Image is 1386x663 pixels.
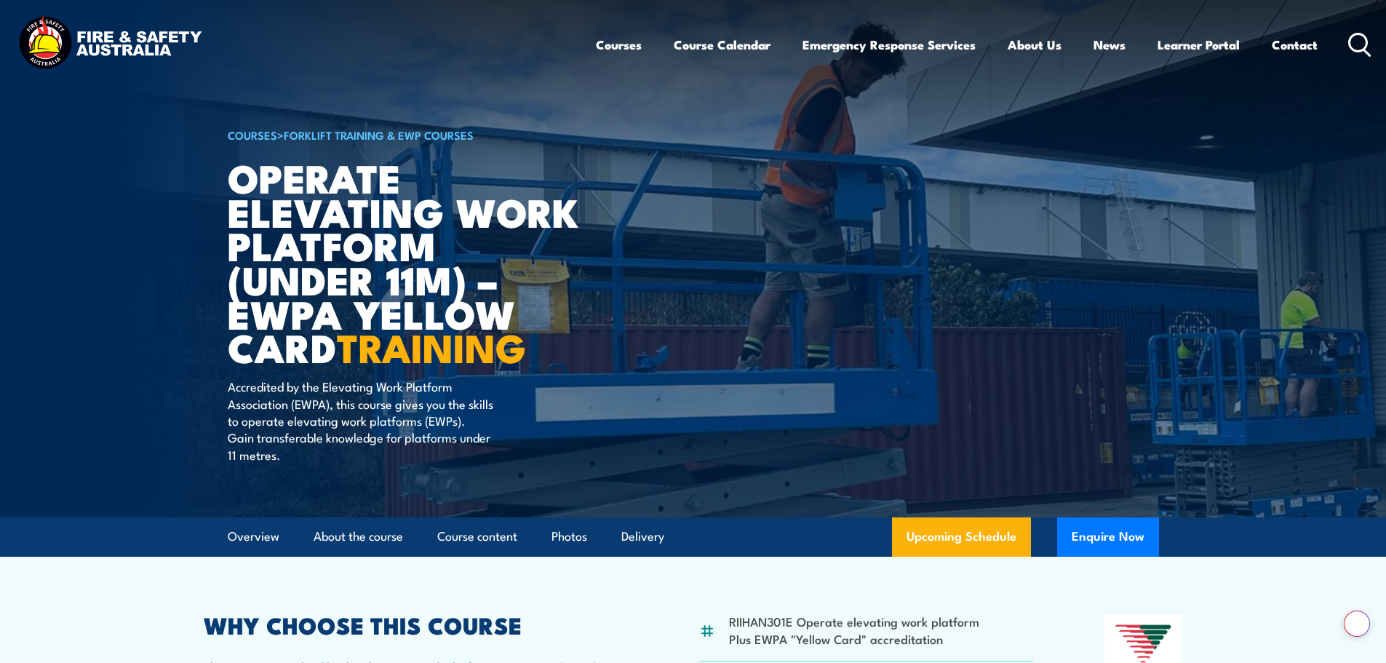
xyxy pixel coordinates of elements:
[729,613,979,630] li: RIIHAN301E Operate elevating work platform
[596,25,642,64] a: Courses
[621,517,664,556] a: Delivery
[228,126,587,143] h6: >
[314,517,403,556] a: About the course
[802,25,976,64] a: Emergency Response Services
[1272,25,1318,64] a: Contact
[892,517,1031,557] a: Upcoming Schedule
[729,630,979,647] li: Plus EWPA "Yellow Card" accreditation
[337,316,526,376] strong: TRAINING
[1057,517,1159,557] button: Enquire Now
[551,517,587,556] a: Photos
[437,517,517,556] a: Course content
[228,517,279,556] a: Overview
[1094,25,1126,64] a: News
[204,614,629,635] h2: WHY CHOOSE THIS COURSE
[1158,25,1240,64] a: Learner Portal
[674,25,770,64] a: Course Calendar
[284,127,474,143] a: Forklift Training & EWP Courses
[228,127,277,143] a: COURSES
[1008,25,1062,64] a: About Us
[228,160,587,364] h1: Operate Elevating Work Platform (under 11m) – EWPA Yellow Card
[228,378,493,463] p: Accredited by the Elevating Work Platform Association (EWPA), this course gives you the skills to...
